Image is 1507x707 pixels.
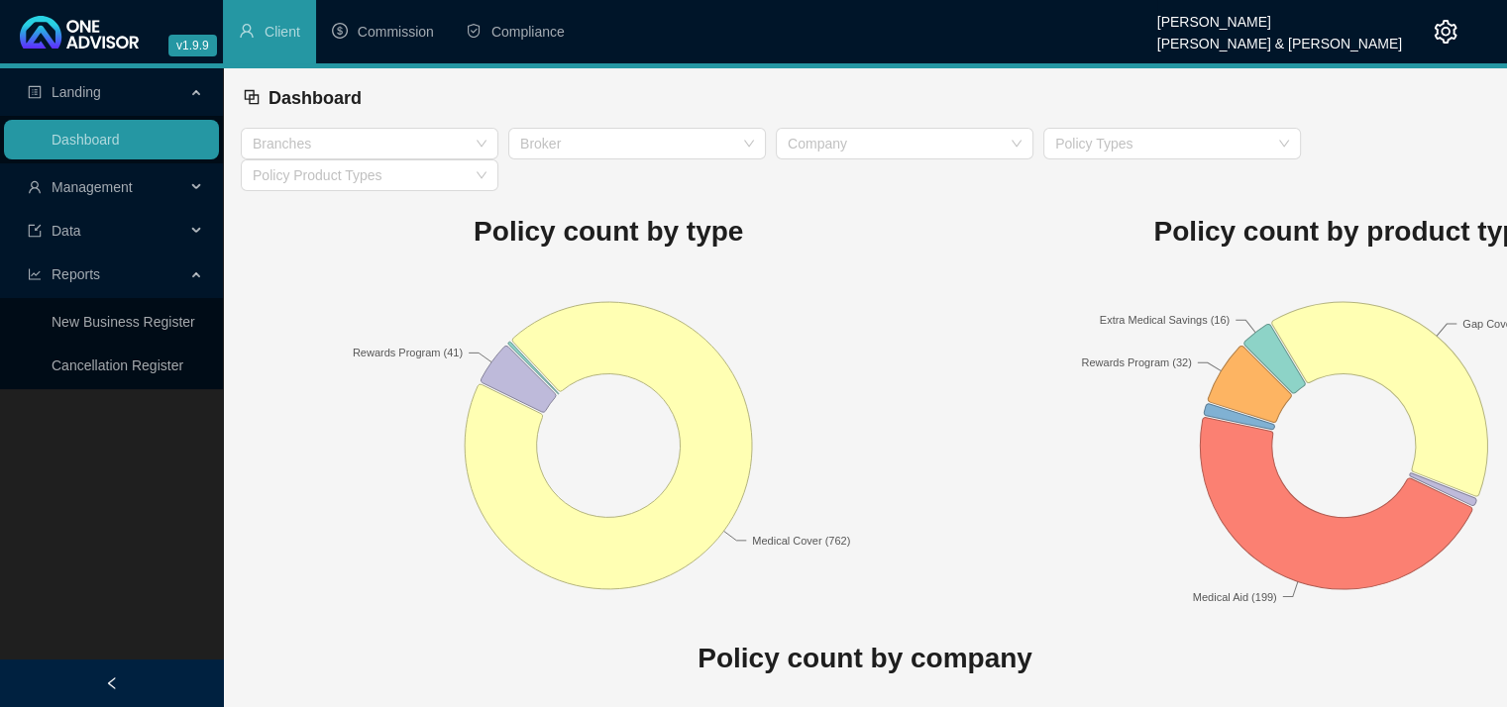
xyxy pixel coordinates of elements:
span: block [243,88,261,106]
text: Rewards Program (32) [1082,356,1192,368]
a: Dashboard [52,132,120,148]
span: setting [1434,20,1457,44]
span: Dashboard [269,88,362,108]
span: safety [466,23,482,39]
text: Medical Aid (199) [1193,590,1277,602]
span: left [105,676,119,690]
span: line-chart [28,267,42,281]
a: Cancellation Register [52,357,183,373]
span: Management [52,179,133,195]
span: Landing [52,84,101,100]
a: New Business Register [52,314,195,330]
text: Medical Cover (762) [753,534,851,546]
span: user [28,180,42,194]
text: Rewards Program (41) [353,347,463,358]
text: Extra Medical Savings (16) [1100,314,1230,326]
span: Commission [358,24,434,40]
div: [PERSON_NAME] [1157,5,1402,27]
h1: Policy count by type [241,210,976,253]
div: [PERSON_NAME] & [PERSON_NAME] [1157,27,1402,49]
h1: Policy count by company [241,637,1489,680]
span: Client [265,24,300,40]
img: 2df55531c6924b55f21c4cf5d4484680-logo-light.svg [20,16,139,49]
span: Compliance [491,24,565,40]
span: profile [28,85,42,99]
span: user [239,23,255,39]
span: v1.9.9 [168,35,217,56]
span: import [28,224,42,238]
span: Reports [52,266,100,282]
span: Data [52,223,81,239]
span: dollar [332,23,348,39]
